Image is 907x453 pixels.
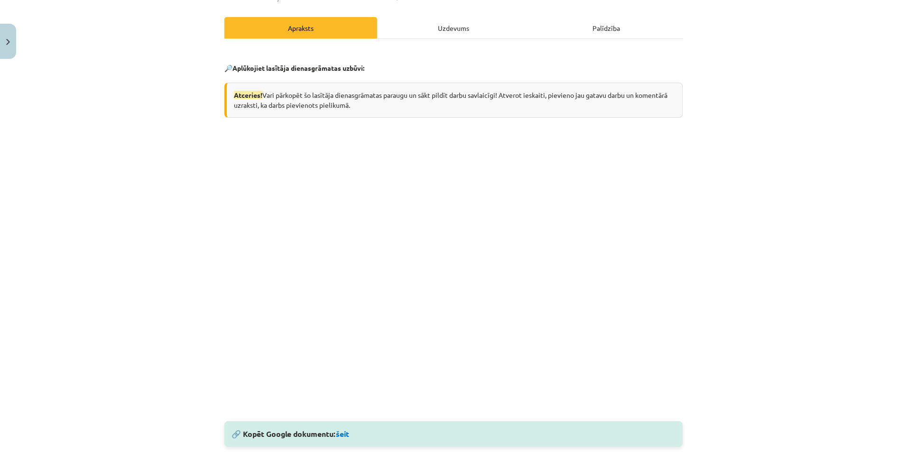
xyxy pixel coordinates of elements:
[234,91,262,99] span: Atceries!
[224,63,683,73] p: 🔎
[6,39,10,45] img: icon-close-lesson-0947bae3869378f0d4975bcd49f059093ad1ed9edebbc8119c70593378902aed.svg
[224,421,683,447] div: 🔗 Kopēt Google dokumentu:
[232,64,364,72] strong: Aplūkojiet lasītāja dienasgrāmatas uzbūvi:
[224,17,377,38] div: Apraksts
[530,17,683,38] div: Palīdzība
[377,17,530,38] div: Uzdevums
[336,429,349,439] a: šeit
[224,83,683,118] div: Vari pārkopēt šo lasītāja dienasgrāmatas paraugu un sākt pildīt darbu savlaicīgi! Atverot ieskait...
